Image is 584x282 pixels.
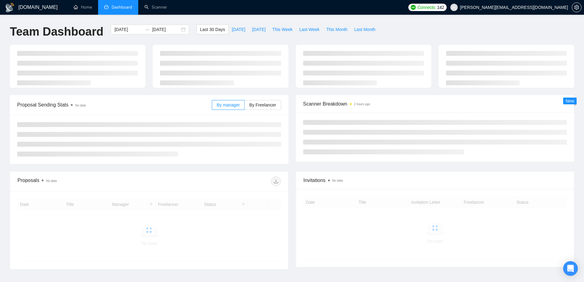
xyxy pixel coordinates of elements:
span: This Week [272,26,292,33]
button: Last Week [296,25,323,34]
span: Connects: [418,4,436,11]
span: New [566,99,574,103]
span: 142 [437,4,444,11]
span: By Freelancer [249,102,276,107]
span: No data [75,104,86,107]
span: dashboard [104,5,109,9]
a: homeHome [74,5,92,10]
span: Last 30 Days [200,26,225,33]
button: This Week [269,25,296,34]
input: End date [152,26,180,33]
button: setting [572,2,582,12]
span: No data [46,179,57,183]
img: upwork-logo.png [411,5,416,10]
input: Start date [114,26,142,33]
time: 2 hours ago [354,102,370,106]
span: user [452,5,456,10]
button: [DATE] [228,25,249,34]
h1: Team Dashboard [10,25,103,39]
span: to [145,27,150,32]
button: Last 30 Days [197,25,228,34]
button: This Month [323,25,351,34]
img: logo [5,3,15,13]
span: Dashboard [112,5,132,10]
button: [DATE] [249,25,269,34]
span: Last Week [299,26,319,33]
span: [DATE] [252,26,265,33]
span: Invitations [303,176,567,184]
div: Proposals [17,176,149,186]
span: [DATE] [232,26,245,33]
span: swap-right [145,27,150,32]
button: Last Month [351,25,379,34]
a: searchScanner [144,5,167,10]
a: setting [572,5,582,10]
span: Last Month [354,26,375,33]
div: Open Intercom Messenger [563,261,578,276]
span: Scanner Breakdown [303,100,567,108]
span: Proposal Sending Stats [17,101,212,109]
span: By manager [217,102,240,107]
span: No data [332,179,343,182]
span: This Month [326,26,347,33]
